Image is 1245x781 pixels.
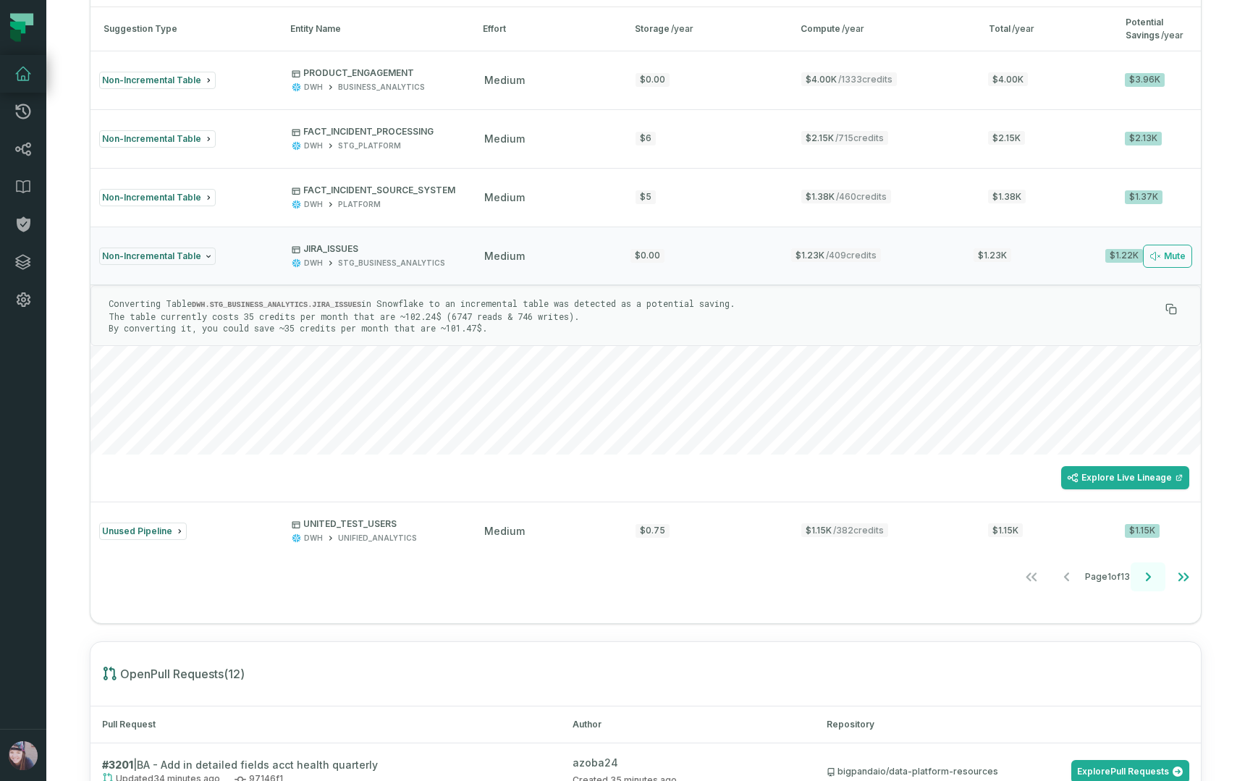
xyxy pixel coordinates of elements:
div: DWH [304,140,323,151]
th: Pull Request [90,706,561,743]
div: $0.75 [636,524,670,538]
div: BUSINESS_ANALYTICS [338,82,425,93]
button: Non-Incremental TableFACT_INCIDENT_SOURCE_SYSTEMDWHPLATFORMmedium$5$1.38K/460credits$1.38K$1.37K [90,168,1201,226]
button: Go to first page [1014,562,1049,591]
div: DWH [304,258,323,269]
div: $5 [636,190,656,204]
button: Go to next page [1131,562,1165,591]
h2: | BA - Add in detailed fields acct health quarterly [102,757,464,772]
button: Non-Incremental TableJIRA_ISSUESDWHSTG_BUSINESS_ANALYTICSmedium$0.00$1.23K/409credits$1.23K$1.22K... [90,227,1201,284]
div: bigpandaio/data-platform-resources [827,766,998,777]
span: / 715 credits [835,132,884,143]
button: Non-Incremental TablePRODUCT_ENGAGEMENTDWHBUSINESS_ANALYTICSmedium$0.00$4.00K/1333credits$4.00K$3... [90,51,1201,109]
span: Unused Pipeline [102,525,172,536]
p: PRODUCT_ENGAGEMENT [292,67,425,79]
span: Non-Incremental Table [102,192,201,203]
div: $1.15K [1125,524,1160,538]
span: $1.23K [974,248,1011,262]
div: Effort [483,22,609,35]
div: Storage [635,22,775,35]
div: Quickly find the right data asset in your stack. [56,244,252,274]
div: $0.00 [630,249,664,263]
div: DWH [304,533,323,544]
span: medium [484,191,525,203]
span: medium [484,525,525,537]
div: $6 [636,132,656,145]
div: $3.96K [1125,73,1165,87]
ul: Page 1 of 13 [1014,562,1201,591]
p: 5 steps [14,159,51,174]
span: Home [33,488,63,498]
div: DWH [304,82,323,93]
div: Lineage Graph [56,400,245,414]
span: $1.38K [988,190,1026,203]
span: $4.00K [801,72,897,86]
p: About 5 minutes [191,159,275,174]
div: STG_PLATFORM [338,140,401,151]
p: Converting Table in Snowflake to an incremental table was detected as a potential saving. The tab... [109,297,1160,334]
div: UNIFIED_ANALYTICS [338,533,417,544]
th: Author [561,706,816,743]
button: Go to previous page [1050,562,1084,591]
span: Non-Incremental Table [102,75,201,85]
a: Explore Live Lineage [1061,466,1189,489]
div: Total [989,22,1100,35]
p: FACT_INCIDENT_PROCESSING [292,126,434,138]
strong: # 3201 [102,759,133,771]
th: Repository [815,706,1201,743]
div: Non-Incremental TableJIRA_ISSUESDWHSTG_BUSINESS_ANALYTICSmedium$0.00$1.23K/409credits$1.23K$1.22K... [90,284,1201,501]
span: / 460 credits [836,191,887,202]
span: medium [484,74,525,86]
div: DWH [304,199,323,210]
div: 2Lineage Graph [27,394,263,418]
span: $1.15K [801,523,888,537]
div: STG_BUSINESS_ANALYTICS [338,258,445,269]
img: avatar of Andrea Zoba [9,741,38,770]
span: Tasks [226,488,257,498]
span: $1.23K [791,248,881,262]
span: / 382 credits [833,525,884,536]
div: $0.00 [636,73,670,87]
button: Take the tour [56,286,155,315]
button: Mark as completed [56,345,167,360]
button: Non-Incremental TableFACT_INCIDENT_PROCESSINGDWHSTG_PLATFORMmedium$6$2.15K/715credits$2.15K$2.13K [90,109,1201,167]
span: /year [1161,30,1183,41]
h1: Open Pull Requests ( 12 ) [102,665,1212,683]
p: FACT_INCIDENT_SOURCE_SYSTEM [292,185,455,196]
div: 1Find your Data Assets [27,215,263,238]
span: /year [671,23,693,34]
div: Close [254,6,280,32]
code: DWH.STG_BUSINESS_ANALYTICS.JIRA_ISSUES [192,300,361,309]
button: Tasks [193,452,290,510]
span: / 409 credits [826,250,877,261]
span: $1.38K [801,190,891,203]
p: JIRA_ISSUES [292,243,445,255]
span: /year [1012,23,1034,34]
div: azoba24 [573,755,804,770]
button: Go to last page [1166,562,1201,591]
div: Suggestion Type [98,22,264,35]
div: $1.22K [1105,249,1143,263]
div: $2.13K [1125,132,1162,145]
span: $4.00K [988,72,1028,86]
span: $1.15K [988,523,1023,537]
button: Messages [96,452,193,510]
span: /year [842,23,864,34]
h1: Tasks [123,7,169,31]
div: PLATFORM [338,199,381,210]
div: Entity Name [290,22,457,35]
span: Messages [120,488,170,498]
div: Compute [801,22,963,35]
div: Welcome, [PERSON_NAME]! [20,56,269,108]
span: / 1333 credits [838,74,892,85]
div: $1.37K [1125,190,1162,204]
span: Non-Incremental Table [102,250,201,261]
nav: pagination [90,562,1201,591]
span: $2.15K [988,131,1025,145]
span: medium [484,132,525,145]
span: Non-Incremental Table [102,133,201,144]
button: Mute [1143,245,1192,268]
div: Find your Data Assets [56,220,245,235]
button: Unused PipelineUNITED_TEST_USERSDWHUNIFIED_ANALYTICSmedium$0.75$1.15K/382credits$1.15K$1.15K [90,502,1201,560]
p: UNITED_TEST_USERS [292,518,417,530]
